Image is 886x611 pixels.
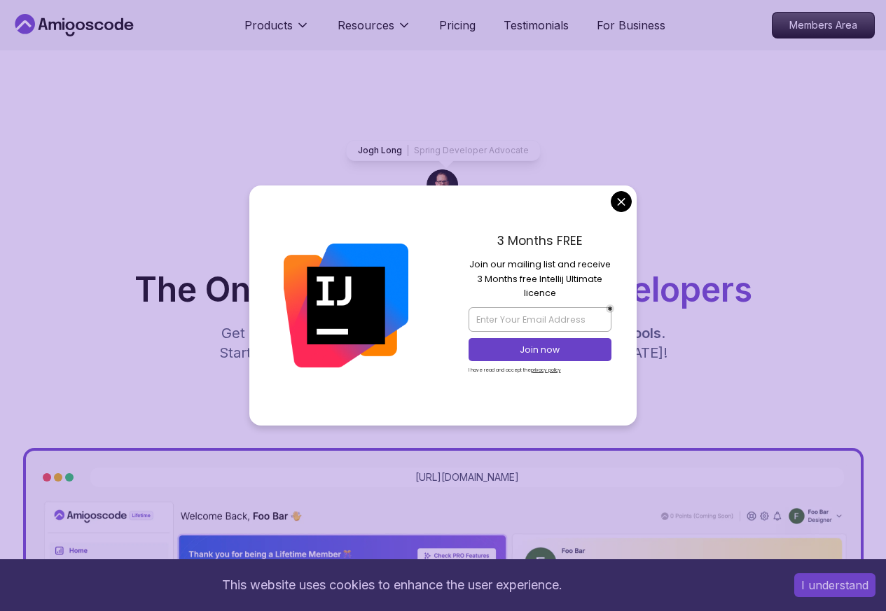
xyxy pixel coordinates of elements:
[244,17,293,34] p: Products
[625,325,661,342] span: Tools
[415,470,519,484] a: [URL][DOMAIN_NAME]
[338,17,394,34] p: Resources
[772,12,875,38] a: Members Area
[244,17,310,45] button: Products
[794,573,875,597] button: Accept cookies
[773,13,874,38] p: Members Area
[427,169,460,203] img: josh long
[208,323,679,363] p: Get unlimited access to coding , , and . Start your journey or level up your career with Amigosco...
[11,273,875,307] h1: The One-Stop Platform for
[338,17,411,45] button: Resources
[414,145,529,156] p: Spring Developer Advocate
[504,17,569,34] a: Testimonials
[597,17,665,34] a: For Business
[569,269,752,310] span: Developers
[439,17,476,34] a: Pricing
[358,145,402,156] p: Jogh Long
[11,570,773,601] div: This website uses cookies to enhance the user experience.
